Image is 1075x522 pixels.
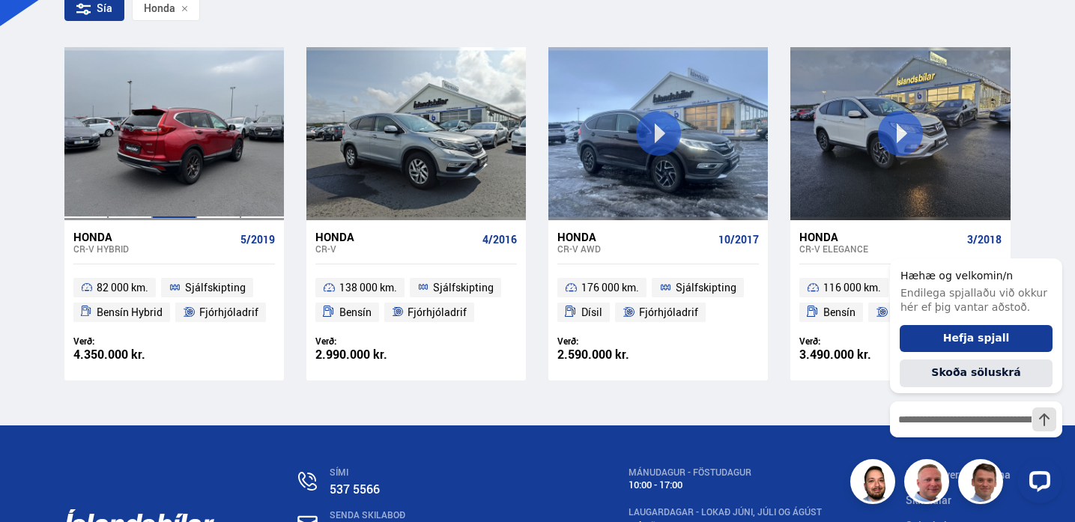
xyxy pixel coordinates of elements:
[629,467,822,478] div: MÁNUDAGUR - FÖSTUDAGUR
[799,243,960,254] div: CR-V ELEGANCE
[823,279,881,297] span: 116 000 km.
[557,243,712,254] div: CR-V AWD
[73,348,175,361] div: 4.350.000 kr.
[557,230,712,243] div: Honda
[823,303,856,321] span: Bensín
[73,230,234,243] div: Honda
[799,230,960,243] div: Honda
[64,220,284,380] a: Honda CR-V HYBRID 5/2019 82 000 km. Sjálfskipting Bensín Hybrid Fjórhjóladrif Verð: 4.350.000 kr.
[799,348,900,361] div: 3.490.000 kr.
[315,243,476,254] div: CR-V
[185,279,246,297] span: Sjálfskipting
[799,336,900,347] div: Verð:
[144,2,175,14] span: Honda
[676,279,736,297] span: Sjálfskipting
[581,303,602,321] span: Dísil
[557,348,658,361] div: 2.590.000 kr.
[853,461,897,506] img: nhp88E3Fdnt1Opn2.png
[298,472,317,491] img: n0V2lOsqF3l1V2iz.svg
[306,220,526,380] a: Honda CR-V 4/2016 138 000 km. Sjálfskipting Bensín Fjórhjóladrif Verð: 2.990.000 kr.
[967,234,1002,246] span: 3/2018
[629,507,822,518] div: LAUGARDAGAR - Lokað Júni, Júli og Ágúst
[581,279,639,297] span: 176 000 km.
[548,220,768,380] a: Honda CR-V AWD 10/2017 176 000 km. Sjálfskipting Dísil Fjórhjóladrif Verð: 2.590.000 kr.
[330,481,380,497] a: 537 5566
[330,510,545,521] div: SENDA SKILABOÐ
[315,230,476,243] div: Honda
[97,279,148,297] span: 82 000 km.
[557,336,658,347] div: Verð:
[718,234,759,246] span: 10/2017
[339,279,397,297] span: 138 000 km.
[73,336,175,347] div: Verð:
[73,243,234,254] div: CR-V HYBRID
[629,479,822,491] div: 10:00 - 17:00
[878,234,1068,515] iframe: LiveChat chat widget
[482,234,517,246] span: 4/2016
[97,303,163,321] span: Bensín Hybrid
[315,348,417,361] div: 2.990.000 kr.
[408,303,467,321] span: Fjórhjóladrif
[339,303,372,321] span: Bensín
[639,303,698,321] span: Fjórhjóladrif
[790,220,1010,380] a: Honda CR-V ELEGANCE 3/2018 116 000 km. Sjálfskipting Bensín Fjórhjóladrif Verð: 3.490.000 kr.
[199,303,258,321] span: Fjórhjóladrif
[315,336,417,347] div: Verð:
[240,234,275,246] span: 5/2019
[433,279,494,297] span: Sjálfskipting
[330,467,545,478] div: SÍMI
